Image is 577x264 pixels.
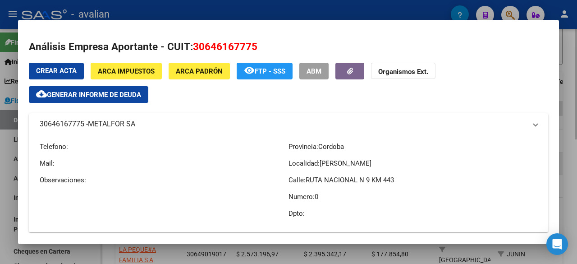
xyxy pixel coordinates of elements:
span: RUTA NACIONAL N 9 KM 443 [306,176,394,184]
p: Observaciones: [40,175,288,185]
button: Organismos Ext. [371,63,435,79]
p: Calle: [288,175,537,185]
button: Generar informe de deuda [29,86,148,103]
p: Provincia: [288,142,537,152]
button: FTP - SSS [237,63,293,79]
span: 30646167775 [193,41,257,52]
h2: Análisis Empresa Aportante - CUIT: [29,39,548,55]
strong: Organismos Ext. [378,68,428,76]
span: Cordoba [318,143,344,151]
button: ARCA Impuestos [91,63,162,79]
span: Generar informe de deuda [47,91,141,99]
mat-icon: cloud_download [36,88,47,99]
p: Dpto: [288,208,537,218]
span: ARCA Padrón [176,67,223,75]
span: ABM [307,67,321,75]
span: ARCA Impuestos [98,67,155,75]
mat-icon: remove_red_eye [244,65,255,76]
p: Localidad: [288,158,537,168]
div: 30646167775 -METALFOR SA [29,135,548,232]
mat-expansion-panel-header: 30646167775 -METALFOR SA [29,113,548,135]
p: Numero: [288,192,537,202]
span: 0 [315,193,318,201]
span: Crear Acta [36,67,77,75]
span: METALFOR SA [88,119,135,130]
mat-panel-title: 30646167775 - [40,119,527,130]
p: Mail: [40,158,288,168]
div: Open Intercom Messenger [546,233,568,255]
button: ABM [299,63,329,79]
span: FTP - SSS [255,67,285,75]
span: [PERSON_NAME] [320,159,371,167]
button: ARCA Padrón [169,63,230,79]
p: Telefono: [40,142,288,152]
button: Crear Acta [29,63,84,79]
